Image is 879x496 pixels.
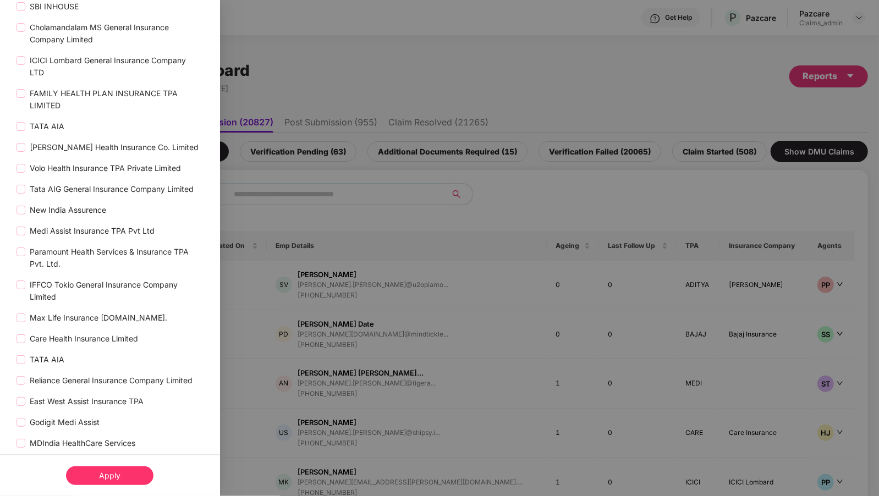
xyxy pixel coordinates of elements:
[25,204,111,216] span: New India Assurence
[25,416,104,428] span: Godigit Medi Assist
[25,279,204,303] span: IFFCO Tokio General Insurance Company Limited
[25,374,197,387] span: Reliance General Insurance Company Limited
[25,333,142,345] span: Care Health Insurance Limited
[25,162,185,174] span: Volo Health Insurance TPA Private Limited
[25,120,69,133] span: TATA AIA
[25,437,140,449] span: MDIndia HealthCare Services
[25,225,159,237] span: Medi Assist Insurance TPA Pvt Ltd
[25,312,172,324] span: Max Life Insurance [DOMAIN_NAME].
[25,54,204,79] span: ICICI Lombard General Insurance Company LTD
[25,395,148,407] span: East West Assist Insurance TPA
[25,354,69,366] span: TATA AIA
[25,183,198,195] span: Tata AIG General Insurance Company Limited
[25,87,204,112] span: FAMILY HEALTH PLAN INSURANCE TPA LIMITED
[25,21,204,46] span: Cholamandalam MS General Insurance Company Limited
[25,1,83,13] span: SBI INHOUSE
[25,141,203,153] span: [PERSON_NAME] Health Insurance Co. Limited
[66,466,153,485] div: Apply
[25,246,204,270] span: Paramount Health Services & Insurance TPA Pvt. Ltd.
